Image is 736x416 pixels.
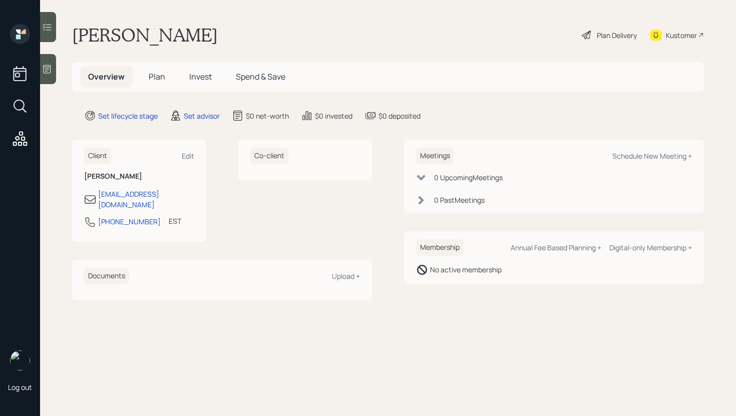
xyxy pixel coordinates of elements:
[184,111,220,121] div: Set advisor
[666,30,697,41] div: Kustomer
[612,151,692,161] div: Schedule New Meeting +
[98,111,158,121] div: Set lifecycle stage
[416,239,464,256] h6: Membership
[315,111,352,121] div: $0 invested
[246,111,289,121] div: $0 net-worth
[10,350,30,370] img: retirable_logo.png
[250,148,288,164] h6: Co-client
[511,243,601,252] div: Annual Fee Based Planning +
[169,216,181,226] div: EST
[98,189,194,210] div: [EMAIL_ADDRESS][DOMAIN_NAME]
[88,71,125,82] span: Overview
[236,71,285,82] span: Spend & Save
[416,148,454,164] h6: Meetings
[8,382,32,392] div: Log out
[84,148,111,164] h6: Client
[98,216,161,227] div: [PHONE_NUMBER]
[84,172,194,181] h6: [PERSON_NAME]
[72,24,218,46] h1: [PERSON_NAME]
[430,264,502,275] div: No active membership
[182,151,194,161] div: Edit
[84,268,129,284] h6: Documents
[332,271,360,281] div: Upload +
[434,172,503,183] div: 0 Upcoming Meeting s
[149,71,165,82] span: Plan
[379,111,421,121] div: $0 deposited
[434,195,485,205] div: 0 Past Meeting s
[609,243,692,252] div: Digital-only Membership +
[189,71,212,82] span: Invest
[597,30,637,41] div: Plan Delivery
